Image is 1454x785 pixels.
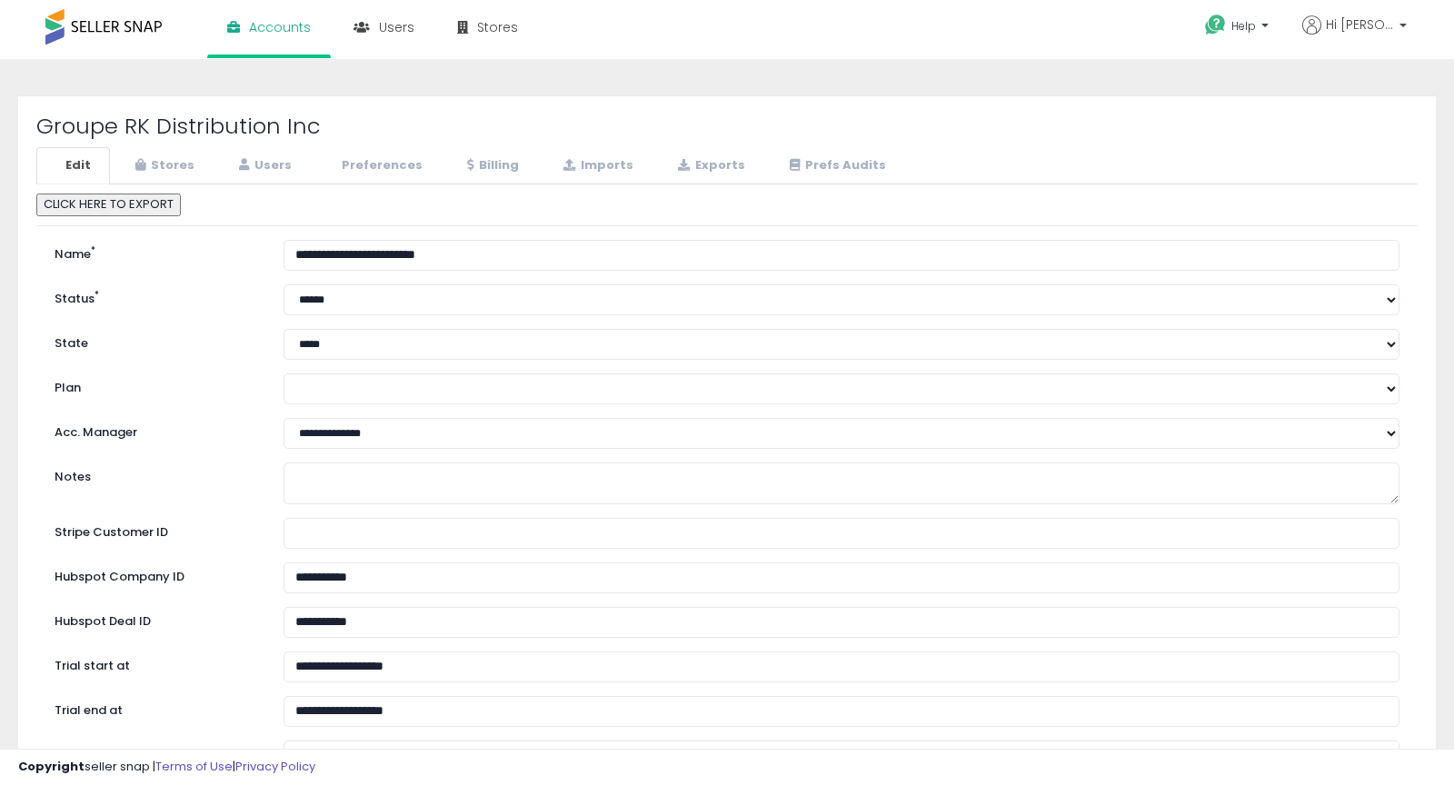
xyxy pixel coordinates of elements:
a: Privacy Policy [235,758,315,775]
i: Get Help [1204,14,1227,36]
label: Trial start at [41,651,270,675]
a: Hi [PERSON_NAME] [1302,15,1407,56]
span: Help [1231,18,1256,34]
label: Acc. Manager [41,418,270,442]
a: Prefs Audits [766,147,905,184]
label: Name [41,240,270,263]
span: Accounts [249,18,311,36]
a: Edit [36,147,110,184]
label: Hubspot Company ID [41,562,270,586]
label: State [41,329,270,353]
a: Billing [443,147,538,184]
label: Status [41,284,270,308]
label: Notes [41,462,270,486]
a: Stores [112,147,214,184]
a: Users [215,147,311,184]
span: Users [379,18,414,36]
a: Preferences [313,147,442,184]
div: seller snap | | [18,759,315,776]
label: Trial end at [41,696,270,720]
a: Terms of Use [155,758,233,775]
label: Stripe Customer ID [41,518,270,542]
a: Imports [540,147,652,184]
strong: Copyright [18,758,85,775]
span: Stores [477,18,518,36]
h2: Groupe RK Distribution Inc [36,114,1418,138]
a: Exports [654,147,764,184]
span: Hi [PERSON_NAME] [1326,15,1394,34]
label: Plan [41,373,270,397]
label: Hubspot Deal ID [41,607,270,631]
label: Accelerator ends at [41,740,270,764]
button: CLICK HERE TO EXPORT [36,194,181,216]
